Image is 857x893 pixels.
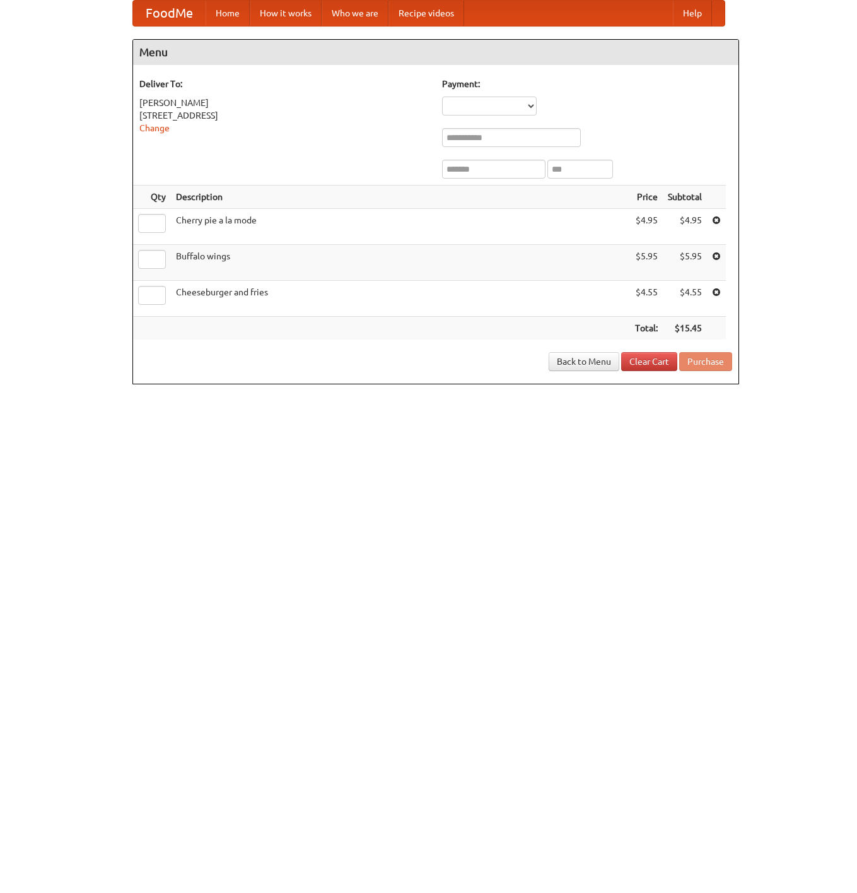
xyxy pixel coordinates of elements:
a: Change [139,123,170,133]
h5: Payment: [442,78,732,90]
th: Subtotal [663,186,707,209]
td: $4.95 [630,209,663,245]
a: Recipe videos [388,1,464,26]
div: [PERSON_NAME] [139,97,429,109]
h4: Menu [133,40,738,65]
button: Purchase [679,352,732,371]
a: How it works [250,1,322,26]
td: $4.55 [663,281,707,317]
div: [STREET_ADDRESS] [139,109,429,122]
a: Help [673,1,712,26]
th: Description [171,186,630,209]
td: $5.95 [663,245,707,281]
a: FoodMe [133,1,206,26]
td: Cheeseburger and fries [171,281,630,317]
th: Price [630,186,663,209]
td: $5.95 [630,245,663,281]
th: Qty [133,186,171,209]
a: Back to Menu [549,352,619,371]
a: Clear Cart [621,352,677,371]
td: Buffalo wings [171,245,630,281]
h5: Deliver To: [139,78,429,90]
th: Total: [630,317,663,340]
a: Home [206,1,250,26]
a: Who we are [322,1,388,26]
td: $4.95 [663,209,707,245]
td: $4.55 [630,281,663,317]
th: $15.45 [663,317,707,340]
td: Cherry pie a la mode [171,209,630,245]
